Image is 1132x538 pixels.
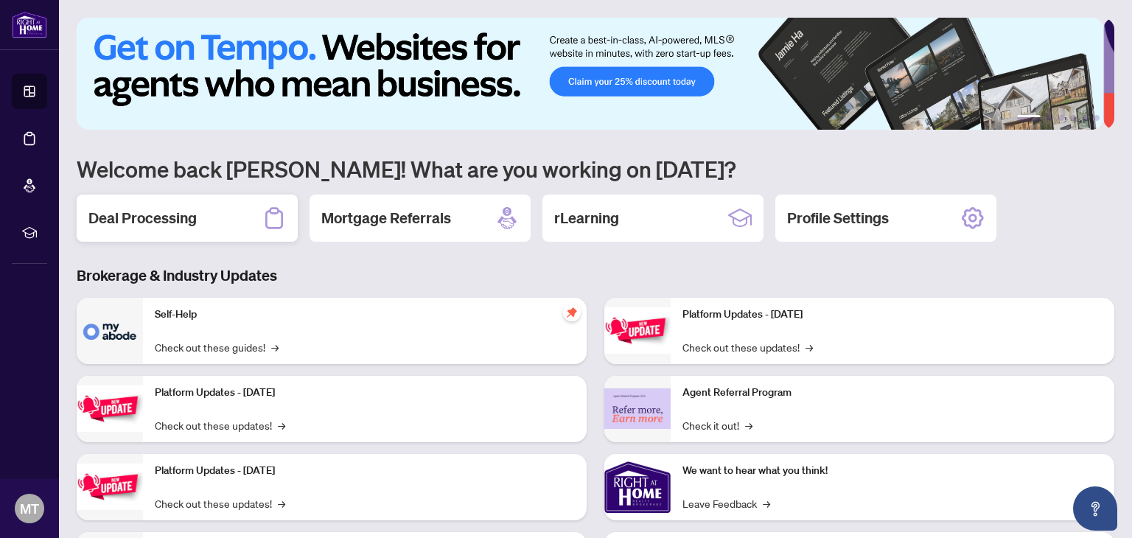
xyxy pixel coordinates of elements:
span: → [271,339,279,355]
p: We want to hear what you think! [682,463,1103,479]
button: Open asap [1073,486,1117,531]
span: pushpin [563,304,581,321]
p: Self-Help [155,307,575,323]
h1: Welcome back [PERSON_NAME]! What are you working on [DATE]? [77,155,1114,183]
span: MT [20,498,39,519]
img: Agent Referral Program [604,388,671,429]
span: → [278,417,285,433]
button: 3 [1058,115,1064,121]
h2: Deal Processing [88,208,197,228]
a: Check out these updates!→ [682,339,813,355]
a: Check out these updates!→ [155,417,285,433]
p: Platform Updates - [DATE] [155,463,575,479]
a: Check it out!→ [682,417,752,433]
span: → [278,495,285,511]
img: We want to hear what you think! [604,454,671,520]
h2: rLearning [554,208,619,228]
p: Platform Updates - [DATE] [682,307,1103,323]
button: 2 [1047,115,1052,121]
button: 4 [1070,115,1076,121]
button: 1 [1017,115,1041,121]
img: Platform Updates - July 21, 2025 [77,464,143,510]
a: Check out these guides!→ [155,339,279,355]
img: logo [12,11,47,38]
a: Leave Feedback→ [682,495,770,511]
button: 6 [1094,115,1100,121]
h2: Mortgage Referrals [321,208,451,228]
h3: Brokerage & Industry Updates [77,265,1114,286]
span: → [745,417,752,433]
img: Platform Updates - June 23, 2025 [604,307,671,354]
h2: Profile Settings [787,208,889,228]
span: → [806,339,813,355]
a: Check out these updates!→ [155,495,285,511]
img: Platform Updates - September 16, 2025 [77,385,143,432]
img: Self-Help [77,298,143,364]
p: Agent Referral Program [682,385,1103,401]
span: → [763,495,770,511]
button: 5 [1082,115,1088,121]
p: Platform Updates - [DATE] [155,385,575,401]
img: Slide 0 [77,18,1103,130]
